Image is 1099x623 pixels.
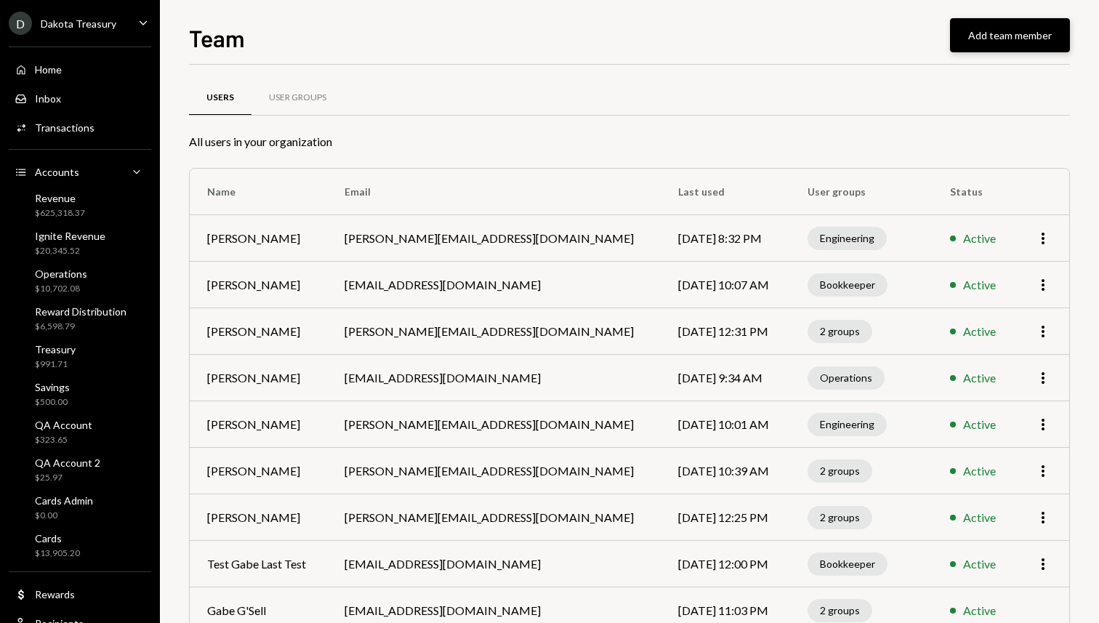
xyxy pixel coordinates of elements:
[35,381,70,393] div: Savings
[808,506,872,529] div: 2 groups
[327,494,661,541] td: [PERSON_NAME][EMAIL_ADDRESS][DOMAIN_NAME]
[327,355,661,401] td: [EMAIL_ADDRESS][DOMAIN_NAME]
[35,63,62,76] div: Home
[206,92,234,104] div: Users
[35,192,85,204] div: Revenue
[35,92,61,105] div: Inbox
[35,396,70,409] div: $500.00
[35,358,76,371] div: $991.71
[9,12,32,35] div: D
[9,414,151,449] a: QA Account$323.65
[190,308,327,355] td: [PERSON_NAME]
[661,494,790,541] td: [DATE] 12:25 PM
[963,462,996,480] div: Active
[808,599,872,622] div: 2 groups
[35,547,80,560] div: $13,905.20
[251,79,344,116] a: User Groups
[661,262,790,308] td: [DATE] 10:07 AM
[9,56,151,82] a: Home
[327,262,661,308] td: [EMAIL_ADDRESS][DOMAIN_NAME]
[35,434,92,446] div: $323.65
[963,369,996,387] div: Active
[35,343,76,355] div: Treasury
[35,510,93,522] div: $0.00
[808,366,885,390] div: Operations
[35,121,94,134] div: Transactions
[35,419,92,431] div: QA Account
[190,215,327,262] td: [PERSON_NAME]
[661,169,790,215] th: Last used
[190,169,327,215] th: Name
[35,283,87,295] div: $10,702.08
[790,169,933,215] th: User groups
[189,23,245,52] h1: Team
[35,230,105,242] div: Ignite Revenue
[190,448,327,494] td: [PERSON_NAME]
[963,230,996,247] div: Active
[35,588,75,600] div: Rewards
[41,17,116,30] div: Dakota Treasury
[189,133,1070,150] div: All users in your organization
[661,308,790,355] td: [DATE] 12:31 PM
[327,308,661,355] td: [PERSON_NAME][EMAIL_ADDRESS][DOMAIN_NAME]
[808,227,887,250] div: Engineering
[963,555,996,573] div: Active
[35,305,126,318] div: Reward Distribution
[35,245,105,257] div: $20,345.52
[189,79,251,116] a: Users
[35,321,126,333] div: $6,598.79
[661,215,790,262] td: [DATE] 8:32 PM
[963,323,996,340] div: Active
[190,355,327,401] td: [PERSON_NAME]
[933,169,1015,215] th: Status
[35,457,100,469] div: QA Account 2
[808,459,872,483] div: 2 groups
[9,225,151,260] a: Ignite Revenue$20,345.52
[9,581,151,607] a: Rewards
[35,472,100,484] div: $25.97
[808,552,887,576] div: Bookkeeper
[35,494,93,507] div: Cards Admin
[9,452,151,487] a: QA Account 2$25.97
[808,320,872,343] div: 2 groups
[9,339,151,374] a: Treasury$991.71
[327,169,661,215] th: Email
[963,509,996,526] div: Active
[661,355,790,401] td: [DATE] 9:34 AM
[9,490,151,525] a: Cards Admin$0.00
[190,494,327,541] td: [PERSON_NAME]
[963,416,996,433] div: Active
[9,85,151,111] a: Inbox
[963,276,996,294] div: Active
[190,262,327,308] td: [PERSON_NAME]
[808,273,887,297] div: Bookkeeper
[950,18,1070,52] button: Add team member
[327,541,661,587] td: [EMAIL_ADDRESS][DOMAIN_NAME]
[9,263,151,298] a: Operations$10,702.08
[327,448,661,494] td: [PERSON_NAME][EMAIL_ADDRESS][DOMAIN_NAME]
[190,401,327,448] td: [PERSON_NAME]
[661,541,790,587] td: [DATE] 12:00 PM
[9,158,151,185] a: Accounts
[190,541,327,587] td: Test Gabe Last Test
[963,602,996,619] div: Active
[9,528,151,563] a: Cards$13,905.20
[35,532,80,544] div: Cards
[35,207,85,220] div: $625,318.37
[661,448,790,494] td: [DATE] 10:39 AM
[9,377,151,411] a: Savings$500.00
[808,413,887,436] div: Engineering
[35,268,87,280] div: Operations
[327,215,661,262] td: [PERSON_NAME][EMAIL_ADDRESS][DOMAIN_NAME]
[327,401,661,448] td: [PERSON_NAME][EMAIL_ADDRESS][DOMAIN_NAME]
[9,114,151,140] a: Transactions
[9,188,151,222] a: Revenue$625,318.37
[269,92,326,104] div: User Groups
[35,166,79,178] div: Accounts
[9,301,151,336] a: Reward Distribution$6,598.79
[661,401,790,448] td: [DATE] 10:01 AM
